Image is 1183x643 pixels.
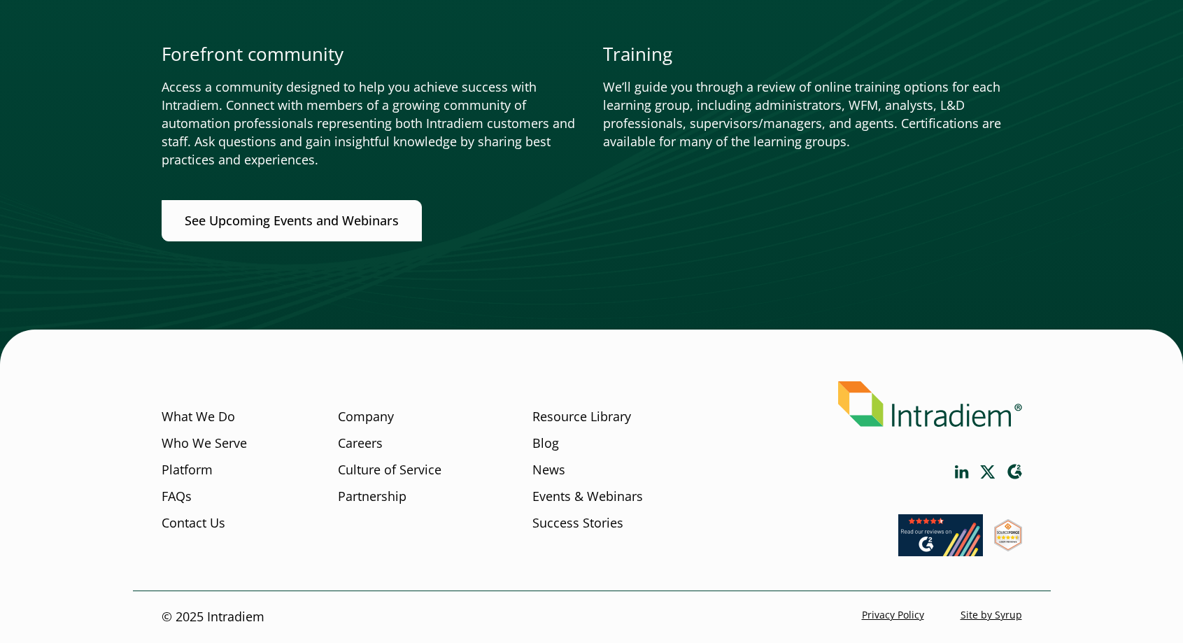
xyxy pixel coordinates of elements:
[162,488,192,506] a: FAQs
[338,488,406,506] a: Partnership
[532,514,623,532] a: Success Stories
[603,41,1022,67] p: Training
[1007,464,1022,480] a: Link opens in a new window
[162,608,264,626] p: © 2025 Intradiem
[994,538,1022,555] a: Link opens in a new window
[961,608,1022,621] a: Site by Syrup
[162,41,581,67] p: Forefront community
[532,488,643,506] a: Events & Webinars
[162,461,213,479] a: Platform
[862,608,924,621] a: Privacy Policy
[980,465,996,479] a: Link opens in a new window
[532,408,631,426] a: Resource Library
[898,514,983,556] img: Read our reviews on G2
[162,514,225,532] a: Contact Us
[338,434,383,453] a: Careers
[338,408,394,426] a: Company
[532,461,565,479] a: News
[162,408,235,426] a: What We Do
[162,200,422,241] a: See Upcoming Events and Webinars
[838,381,1022,427] img: Intradiem
[994,519,1022,551] img: SourceForge User Reviews
[603,78,1022,151] p: We’ll guide you through a review of online training options for each learning group, including ad...
[162,78,581,169] p: Access a community designed to help you achieve success with Intradiem. Connect with members of a...
[338,461,441,479] a: Culture of Service
[955,465,969,479] a: Link opens in a new window
[532,434,559,453] a: Blog
[162,434,247,453] a: Who We Serve
[898,543,983,560] a: Link opens in a new window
